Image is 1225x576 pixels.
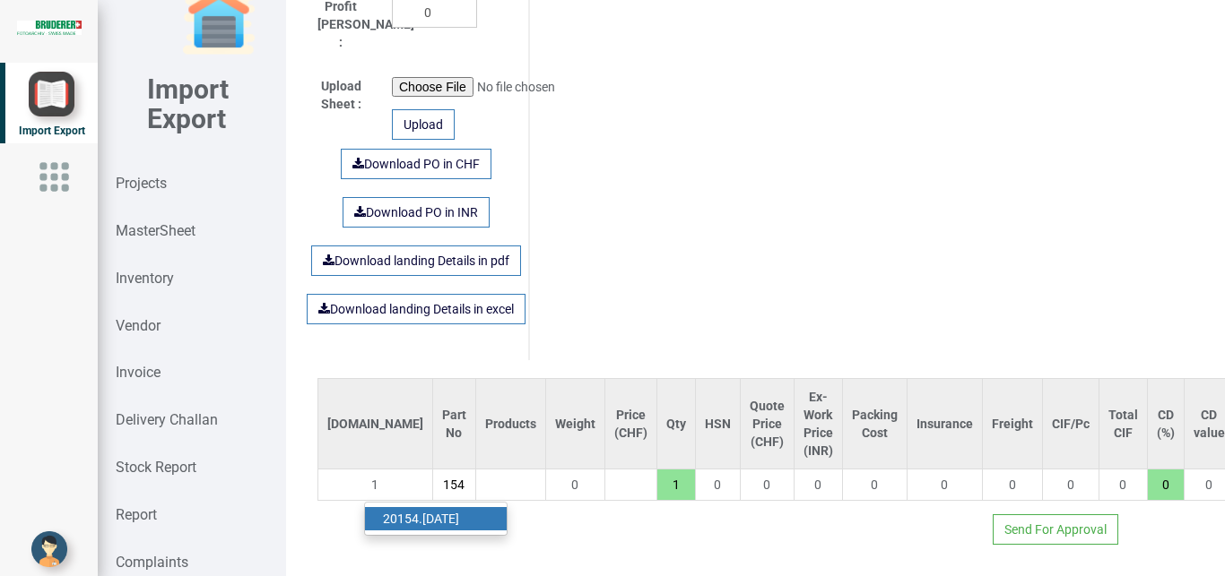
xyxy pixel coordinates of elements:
[604,379,656,469] th: Price (CHF)
[442,406,466,442] div: Part No
[19,125,85,137] span: Import Export
[656,379,695,469] th: Qty
[307,294,526,324] a: Download landing Details in excel
[116,506,157,523] strong: Report
[116,411,218,428] strong: Delivery Challan
[485,415,536,433] div: Products
[116,554,188,571] strong: Complaints
[116,175,167,192] strong: Projects
[341,149,491,179] a: Download PO in CHF
[1042,469,1099,501] td: 0
[740,379,794,469] th: Quote Price (CHF)
[116,459,196,476] strong: Stock Report
[982,379,1042,469] th: Freight
[116,222,195,239] strong: MasterSheet
[545,379,604,469] th: Weight
[695,469,740,501] td: 0
[794,469,842,501] td: 0
[842,379,907,469] th: Packing Cost
[343,197,490,228] a: Download PO in INR
[1099,469,1147,501] td: 0
[1042,379,1099,469] th: CIF/Pc
[147,73,229,134] b: Import Export
[311,245,521,276] a: Download landing Details in pdf
[116,317,161,334] strong: Vendor
[993,514,1118,545] button: Send For Approval
[116,364,161,381] strong: Invoice
[842,469,907,501] td: 0
[1099,379,1147,469] th: Total CIF
[317,469,432,501] td: 1
[383,512,419,526] strong: 20154
[116,270,174,287] strong: Inventory
[695,379,740,469] th: HSN
[907,469,982,501] td: 0
[740,469,794,501] td: 0
[1147,379,1184,469] th: CD (%)
[392,109,455,140] div: Upload
[365,507,507,530] a: 20154.[DATE]
[317,77,365,113] label: Upload Sheet :
[982,469,1042,501] td: 0
[317,379,432,469] th: [DOMAIN_NAME]
[907,379,982,469] th: Insurance
[545,469,604,501] td: 0
[794,379,842,469] th: Ex-Work Price (INR)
